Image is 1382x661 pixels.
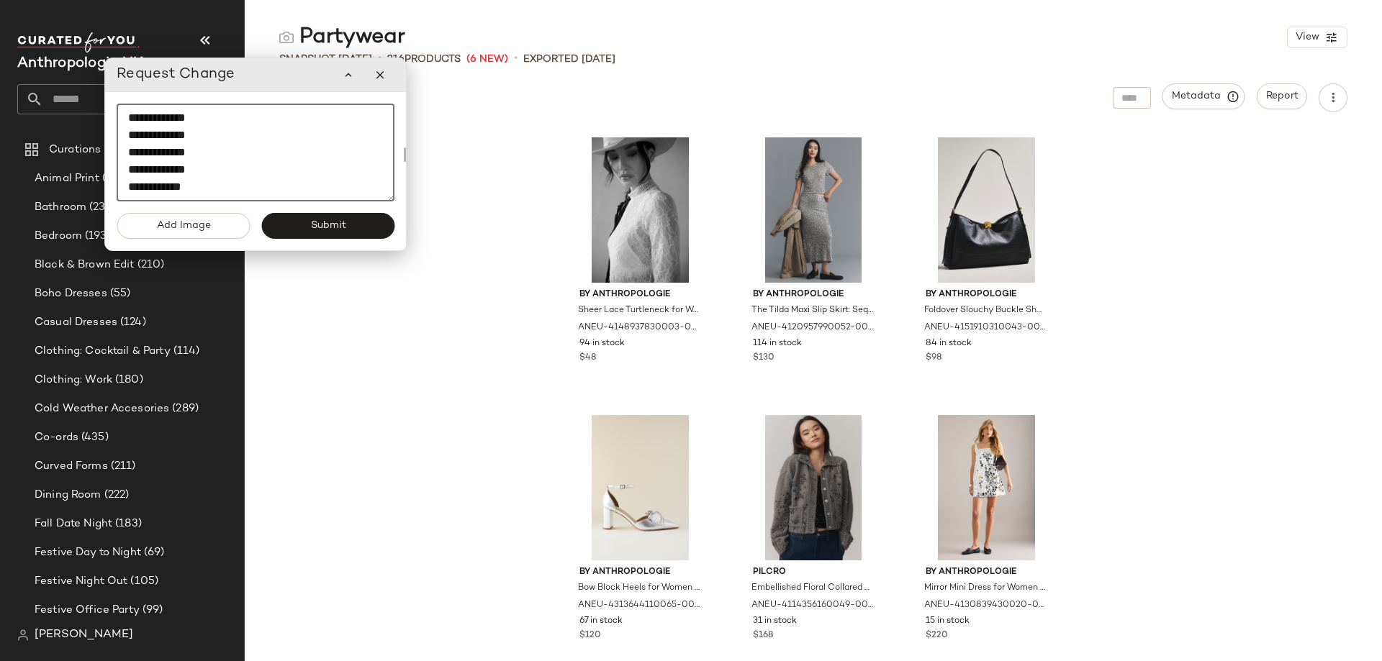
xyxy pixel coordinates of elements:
[378,50,381,68] span: •
[35,458,108,475] span: Curved Forms
[35,573,127,590] span: Festive Night Out
[112,516,142,532] span: (183)
[751,304,873,317] span: The Tilda Maxi Slip Skirt: Sequin Edition for Women, Polyester/Polyamide/Elastane, Size Large by ...
[753,288,875,301] span: By Anthropologie
[924,599,1046,612] span: ANEU-4130839430020-000-007
[578,582,700,595] span: Bow Block Heels for Women in Silver, Polyester/Rubber, Size 38 by Anthropologie
[35,487,101,503] span: Dining Room
[751,322,873,334] span: ANEU-4120957990052-000-177
[35,429,78,446] span: Co-ords
[741,137,886,283] img: 4120957990052_177_b
[751,582,873,595] span: Embellished Floral Collared Cardigan, Polyester/Acrylic, Size XS by Pilcro at Anthropologie
[140,602,163,619] span: (99)
[926,629,948,642] span: $220
[35,401,169,417] span: Cold Weather Accesories
[35,314,117,331] span: Casual Dresses
[914,137,1059,283] img: 103370235_001_b
[578,304,700,317] span: Sheer Lace Turtleneck for Women in White, Polyamide/Elastane, Size Medium by Anthropologie
[35,343,171,360] span: Clothing: Cocktail & Party
[387,54,405,65] span: 216
[579,288,701,301] span: By Anthropologie
[35,170,99,187] span: Animal Print
[514,50,518,68] span: •
[117,314,146,331] span: (124)
[579,566,701,579] span: By Anthropologie
[99,170,124,187] span: (84)
[924,322,1046,334] span: ANEU-4151910310043-000-001
[1287,27,1347,48] button: View
[926,352,941,365] span: $98
[926,288,1047,301] span: By Anthropologie
[753,337,802,350] span: 114 in stock
[568,415,713,560] img: 4313644110065_007_e
[926,615,970,628] span: 15 in stock
[101,487,130,503] span: (222)
[751,599,873,612] span: ANEU-4114356160049-000-004
[466,52,508,67] span: (6 New)
[924,304,1046,317] span: Foldover Slouchy Buckle Shoulder Bag for Women in Black, Polyester/Polyurethane by Anthropologie
[35,286,107,302] span: Boho Dresses
[579,629,601,642] span: $120
[49,142,101,158] span: Curations
[523,52,615,67] p: Exported [DATE]
[35,602,140,619] span: Festive Office Party
[279,23,405,52] div: Partywear
[578,322,700,334] span: ANEU-4148937830003-000-011
[127,573,158,590] span: (105)
[753,629,773,642] span: $168
[579,615,623,628] span: 67 in stock
[108,458,136,475] span: (211)
[1265,91,1299,102] span: Report
[17,629,29,641] img: svg%3e
[141,544,165,561] span: (69)
[579,352,596,365] span: $48
[35,544,141,561] span: Festive Day to Night
[35,257,135,273] span: Black & Brown Edit
[35,626,133,644] span: [PERSON_NAME]
[753,615,797,628] span: 31 in stock
[169,401,199,417] span: (289)
[753,566,875,579] span: Pilcro
[17,32,140,53] img: cfy_white_logo.C9jOOHJF.svg
[924,582,1046,595] span: Mirror Mini Dress for Women in Silver, Cotton, Size Uk 14 by Anthropologie
[261,213,394,239] button: Submit
[1162,83,1245,109] button: Metadata
[741,415,886,560] img: 4114356160049_004_b
[78,429,109,446] span: (435)
[135,257,165,273] span: (210)
[35,372,112,388] span: Clothing: Work
[1295,32,1319,43] span: View
[914,415,1059,560] img: 4130839430020_007_e2
[926,337,972,350] span: 84 in stock
[1171,90,1237,103] span: Metadata
[753,352,774,365] span: $130
[112,372,143,388] span: (180)
[310,220,345,232] span: Submit
[279,30,294,45] img: svg%3e
[926,566,1047,579] span: By Anthropologie
[1257,83,1307,109] button: Report
[35,199,86,216] span: Bathroom
[82,228,111,245] span: (193)
[35,228,82,245] span: Bedroom
[17,56,143,71] span: Current Company Name
[578,599,700,612] span: ANEU-4313644110065-000-007
[35,516,112,532] span: Fall Date Night
[387,52,461,67] div: Products
[579,337,625,350] span: 94 in stock
[171,343,200,360] span: (114)
[568,137,713,283] img: 4148937830003_011_b14
[86,199,115,216] span: (232)
[279,52,372,67] span: Snapshot [DATE]
[107,286,131,302] span: (55)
